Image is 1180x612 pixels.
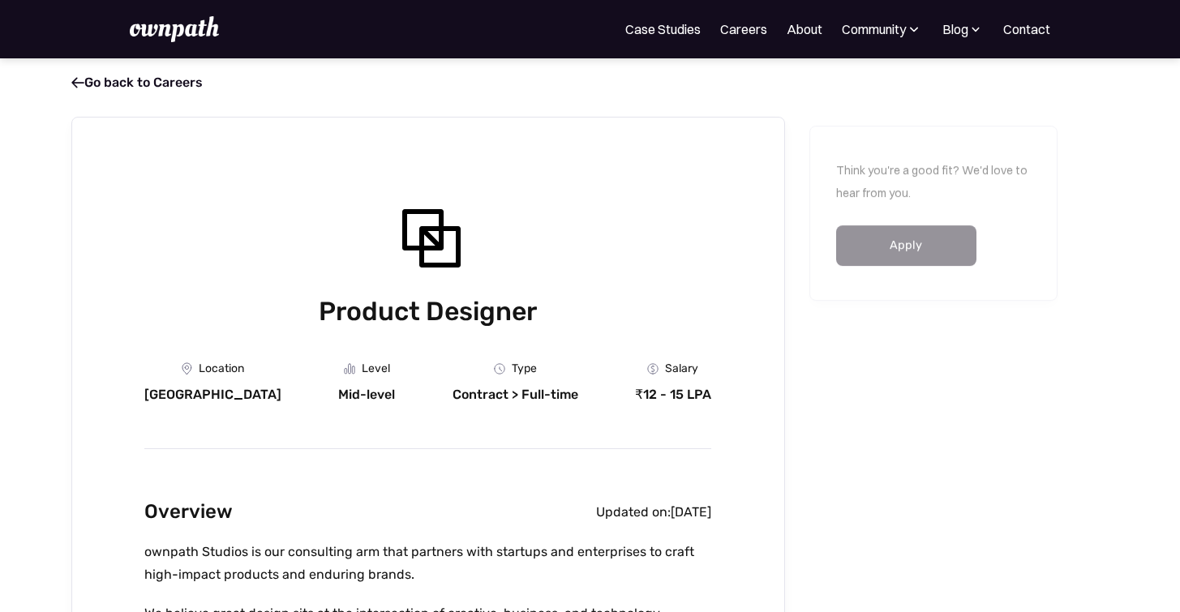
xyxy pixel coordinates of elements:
a: Go back to Careers [71,75,203,90]
div: Type [512,362,537,375]
div: Salary [665,362,698,375]
img: Clock Icon - Job Board X Webflow Template [494,363,505,374]
div: Community [842,19,922,39]
img: Graph Icon - Job Board X Webflow Template [344,363,355,374]
div: Level [362,362,390,375]
div: [GEOGRAPHIC_DATA] [144,387,281,403]
h2: Overview [144,496,233,528]
a: Careers [720,19,767,39]
span:  [71,75,84,91]
div: ₹12 - 15 LPA [635,387,711,403]
div: Contract > Full-time [453,387,578,403]
div: Blog [942,19,968,39]
p: ownpath Studios is our consulting arm that partners with startups and enterprises to craft high-i... [144,541,711,586]
div: Updated on: [596,504,671,520]
img: Location Icon - Job Board X Webflow Template [182,362,192,375]
div: Blog [942,19,984,39]
img: Money Icon - Job Board X Webflow Template [647,363,659,374]
a: About [787,19,822,39]
div: Community [842,19,906,39]
a: Apply [836,225,976,266]
a: Case Studies [625,19,701,39]
h1: Product Designer [144,293,711,330]
div: Mid-level [338,387,395,403]
div: Location [199,362,244,375]
a: Contact [1003,19,1050,39]
p: Think you're a good fit? We'd love to hear from you. [836,159,1031,204]
div: [DATE] [671,504,711,520]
